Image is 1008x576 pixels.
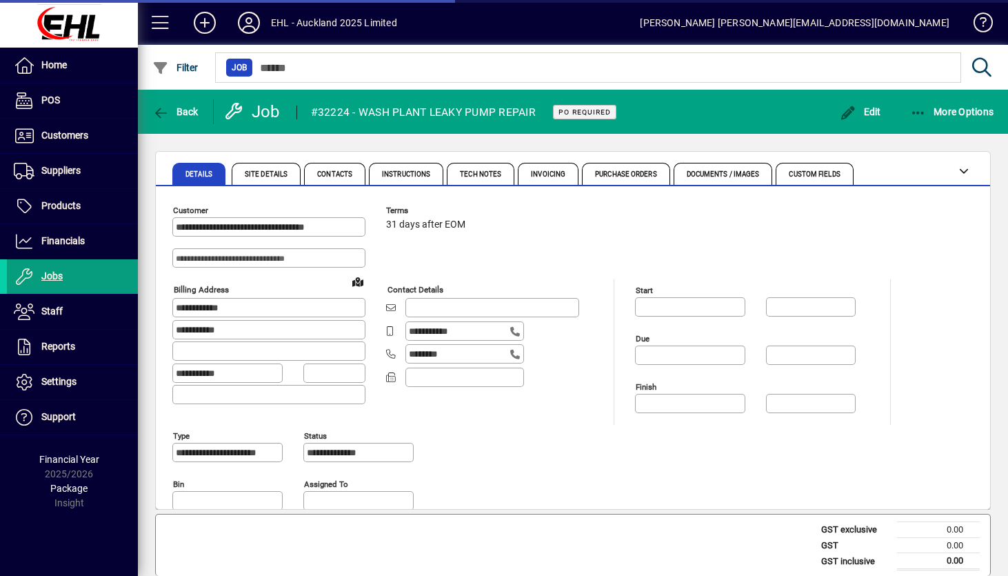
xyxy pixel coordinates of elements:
[531,171,565,178] span: Invoicing
[311,101,536,123] div: #32224 - WASH PLANT LEAKY PUMP REPAIR
[41,341,75,352] span: Reports
[173,431,190,441] mat-label: Type
[41,376,77,387] span: Settings
[245,171,288,178] span: Site Details
[232,61,247,75] span: Job
[224,101,283,123] div: Job
[907,99,998,124] button: More Options
[897,553,980,570] td: 0.00
[227,10,271,35] button: Profile
[41,130,88,141] span: Customers
[836,99,885,124] button: Edit
[317,171,352,178] span: Contacts
[7,119,138,153] a: Customers
[7,83,138,118] a: POS
[271,12,397,34] div: EHL - Auckland 2025 Limited
[50,483,88,494] span: Package
[7,330,138,364] a: Reports
[7,400,138,435] a: Support
[814,537,897,553] td: GST
[41,59,67,70] span: Home
[963,3,991,48] a: Knowledge Base
[640,12,949,34] div: [PERSON_NAME] [PERSON_NAME][EMAIL_ADDRESS][DOMAIN_NAME]
[7,154,138,188] a: Suppliers
[41,95,60,106] span: POS
[558,108,611,117] span: PO REQUIRED
[386,206,469,215] span: Terms
[304,431,327,441] mat-label: Status
[149,99,202,124] button: Back
[41,306,63,317] span: Staff
[386,219,465,230] span: 31 days after EOM
[636,286,653,295] mat-label: Start
[7,224,138,259] a: Financials
[7,189,138,224] a: Products
[897,537,980,553] td: 0.00
[814,553,897,570] td: GST inclusive
[460,171,501,178] span: Tech Notes
[41,270,63,281] span: Jobs
[814,522,897,538] td: GST exclusive
[41,235,85,246] span: Financials
[897,522,980,538] td: 0.00
[636,382,656,392] mat-label: Finish
[173,479,184,489] mat-label: Bin
[185,171,212,178] span: Details
[149,55,202,80] button: Filter
[687,171,760,178] span: Documents / Images
[183,10,227,35] button: Add
[39,454,99,465] span: Financial Year
[840,106,881,117] span: Edit
[382,171,430,178] span: Instructions
[7,365,138,399] a: Settings
[636,334,649,344] mat-label: Due
[152,62,199,73] span: Filter
[41,165,81,176] span: Suppliers
[789,171,840,178] span: Custom Fields
[595,171,657,178] span: Purchase Orders
[7,295,138,329] a: Staff
[173,206,208,215] mat-label: Customer
[152,106,199,117] span: Back
[41,411,76,422] span: Support
[138,99,214,124] app-page-header-button: Back
[347,270,369,292] a: View on map
[41,200,81,211] span: Products
[910,106,994,117] span: More Options
[7,48,138,83] a: Home
[304,479,348,489] mat-label: Assigned to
